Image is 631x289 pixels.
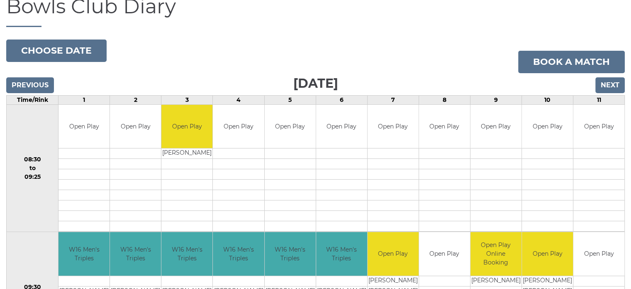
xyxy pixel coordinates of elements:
td: Time/Rink [7,95,58,104]
td: W16 Men's Triples [265,232,316,276]
td: 5 [264,95,316,104]
td: Open Play [213,105,264,148]
td: Open Play [58,105,110,148]
input: Previous [6,77,54,93]
td: 1 [58,95,110,104]
td: 8 [419,95,470,104]
td: [PERSON_NAME] [522,276,573,286]
td: Open Play [368,105,419,148]
a: Book a match [518,51,625,73]
td: 3 [161,95,213,104]
td: W16 Men's Triples [58,232,110,276]
td: 7 [367,95,419,104]
td: W16 Men's Triples [213,232,264,276]
td: 11 [573,95,624,104]
td: Open Play [470,105,521,148]
td: [PERSON_NAME] [161,148,212,159]
td: W16 Men's Triples [161,232,212,276]
td: Open Play [522,105,573,148]
input: Next [595,77,625,93]
td: Open Play [316,105,367,148]
td: Open Play [368,232,419,276]
td: Open Play [419,232,470,276]
td: Open Play Online Booking [470,232,521,276]
td: 2 [110,95,161,104]
td: Open Play [265,105,316,148]
td: W16 Men's Triples [316,232,367,276]
td: Open Play [110,105,161,148]
td: 08:30 to 09:25 [7,104,58,232]
button: Choose date [6,40,107,62]
td: Open Play [573,105,624,148]
td: W16 Men's Triples [110,232,161,276]
td: Open Play [161,105,212,148]
td: [PERSON_NAME] [368,276,419,286]
td: 4 [213,95,264,104]
td: 10 [521,95,573,104]
td: [PERSON_NAME] [470,276,521,286]
td: Open Play [573,232,624,276]
td: 9 [470,95,521,104]
td: 6 [316,95,367,104]
td: Open Play [419,105,470,148]
td: Open Play [522,232,573,276]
